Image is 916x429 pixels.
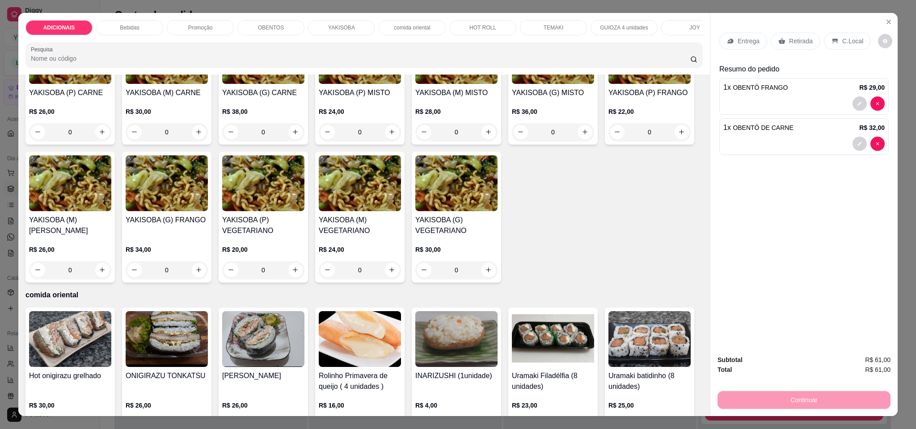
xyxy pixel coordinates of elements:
p: R$ 22,00 [608,107,691,116]
button: decrease-product-quantity [514,125,528,139]
p: R$ 32,00 [859,123,885,132]
p: R$ 30,00 [29,401,111,410]
p: R$ 24,00 [319,107,401,116]
h4: Uramaki batidinho (8 unidades) [608,371,691,392]
h4: Rolinho Primavera de queijo ( 4 unidades ) [319,371,401,392]
strong: Total [718,366,732,373]
img: product-image [29,155,111,211]
p: R$ 23,00 [512,401,594,410]
p: 1 x [723,82,788,93]
p: OBENTOS [258,24,284,31]
h4: YAKISOBA (P) CARNE [29,87,111,98]
img: product-image [319,155,401,211]
p: R$ 30,00 [126,107,208,116]
img: product-image [222,311,304,367]
p: R$ 20,00 [222,245,304,254]
p: R$ 28,00 [415,107,498,116]
p: JOY [689,24,700,31]
p: 1 x [723,122,794,133]
button: Close [882,15,896,29]
h4: YAKISOBA (G) CARNE [222,87,304,98]
img: product-image [29,311,111,367]
h4: [PERSON_NAME] [222,371,304,381]
button: decrease-product-quantity [127,263,142,277]
button: increase-product-quantity [192,125,206,139]
span: R$ 61,00 [865,355,891,365]
h4: YAKISOBA (P) FRANGO [608,87,691,98]
p: R$ 16,00 [319,401,401,410]
p: R$ 36,00 [512,107,594,116]
button: decrease-product-quantity [127,125,142,139]
strong: Subtotal [718,356,743,363]
button: increase-product-quantity [578,125,592,139]
button: decrease-product-quantity [610,125,625,139]
h4: Uramaki Filadélfia (8 unidades) [512,371,594,392]
h4: YAKISOBA (P) VEGETARIANO [222,215,304,236]
img: product-image [319,311,401,367]
img: product-image [126,311,208,367]
h4: YAKISOBA (M) MISTO [415,87,498,98]
p: Retirada [789,37,813,46]
button: increase-product-quantity [288,125,303,139]
p: R$ 25,00 [608,401,691,410]
button: decrease-product-quantity [31,263,45,277]
button: decrease-product-quantity [224,125,238,139]
p: Bebidas [120,24,139,31]
p: YAKISOBA [328,24,355,31]
button: increase-product-quantity [95,125,110,139]
p: comida oriental [394,24,430,31]
h4: YAKISOBA (M) [PERSON_NAME] [29,215,111,236]
button: increase-product-quantity [288,263,303,277]
h4: INARIZUSHI (1unidade) [415,371,498,381]
img: product-image [126,155,208,211]
p: R$ 26,00 [126,401,208,410]
p: Resumo do pedido [719,64,889,75]
button: increase-product-quantity [385,125,399,139]
p: R$ 26,00 [222,401,304,410]
h4: YAKISOBA (M) CARNE [126,87,208,98]
button: decrease-product-quantity [853,137,867,151]
button: decrease-product-quantity [31,125,45,139]
input: Pesquisa [31,54,690,63]
h4: YAKISOBA (G) MISTO [512,87,594,98]
button: decrease-product-quantity [417,263,431,277]
img: product-image [512,311,594,367]
p: TEMAKI [544,24,564,31]
p: comida oriental [25,290,703,300]
button: decrease-product-quantity [417,125,431,139]
button: increase-product-quantity [385,263,399,277]
p: R$ 4,00 [415,401,498,410]
p: C.Local [842,37,863,46]
span: OBENTÔ FRANGO [733,84,788,91]
p: ADICIONAIS [43,24,75,31]
p: GUIOZA 4 unidades [600,24,648,31]
h4: YAKISOBA (G) FRANGO [126,215,208,225]
p: R$ 30,00 [415,245,498,254]
button: decrease-product-quantity [224,263,238,277]
p: R$ 24,00 [319,245,401,254]
h4: YAKISOBA (M) VEGETARIANO [319,215,401,236]
p: R$ 26,00 [29,107,111,116]
button: increase-product-quantity [95,263,110,277]
h4: ONIGIRAZU TONKATSU [126,371,208,381]
p: R$ 26,00 [29,245,111,254]
button: decrease-product-quantity [853,96,867,111]
span: R$ 61,00 [865,365,891,375]
button: decrease-product-quantity [870,137,885,151]
button: decrease-product-quantity [321,263,335,277]
button: increase-product-quantity [192,263,206,277]
button: decrease-product-quantity [321,125,335,139]
p: R$ 38,00 [222,107,304,116]
img: product-image [415,155,498,211]
button: increase-product-quantity [481,263,496,277]
button: increase-product-quantity [481,125,496,139]
label: Pesquisa [31,46,56,53]
img: product-image [222,155,304,211]
p: R$ 34,00 [126,245,208,254]
h4: YAKISOBA (G) VEGETARIANO [415,215,498,236]
img: product-image [608,311,691,367]
p: Entrega [738,37,760,46]
p: R$ 29,00 [859,83,885,92]
h4: YAKISOBA (P) MISTO [319,87,401,98]
button: increase-product-quantity [675,125,689,139]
